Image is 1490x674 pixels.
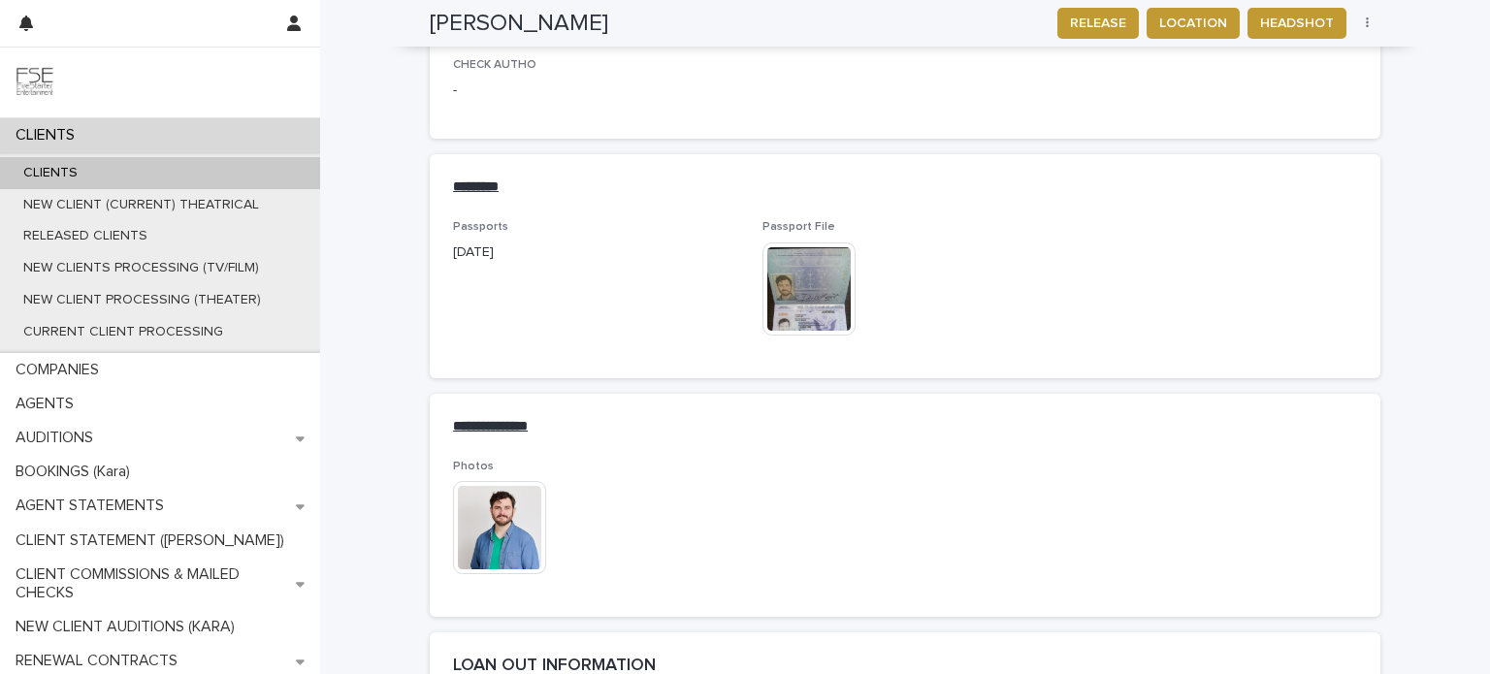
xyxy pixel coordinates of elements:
span: CHECK AUTHO [453,59,536,71]
p: NEW CLIENT PROCESSING (THEATER) [8,292,276,308]
p: NEW CLIENT (CURRENT) THEATRICAL [8,197,275,213]
span: Photos [453,461,494,472]
p: [DATE] [453,242,739,263]
img: 9JgRvJ3ETPGCJDhvPVA5 [16,63,54,102]
p: CLIENT STATEMENT ([PERSON_NAME]) [8,531,300,550]
button: LOCATION [1147,8,1240,39]
p: NEW CLIENT AUDITIONS (KARA) [8,618,250,636]
span: Passports [453,221,508,233]
p: AGENT STATEMENTS [8,497,179,515]
p: RELEASED CLIENTS [8,228,163,244]
p: BOOKINGS (Kara) [8,463,146,481]
h2: [PERSON_NAME] [430,10,608,38]
p: CLIENTS [8,165,93,181]
span: LOCATION [1159,14,1227,33]
button: RELEASE [1057,8,1139,39]
p: - [453,80,739,101]
p: RENEWAL CONTRACTS [8,652,193,670]
span: RELEASE [1070,14,1126,33]
p: AGENTS [8,395,89,413]
span: HEADSHOT [1260,14,1334,33]
p: CLIENT COMMISSIONS & MAILED CHECKS [8,565,296,602]
button: HEADSHOT [1247,8,1346,39]
p: CURRENT CLIENT PROCESSING [8,324,239,340]
p: AUDITIONS [8,429,109,447]
p: COMPANIES [8,361,114,379]
span: Passport File [762,221,835,233]
p: CLIENTS [8,126,90,144]
p: NEW CLIENTS PROCESSING (TV/FILM) [8,260,275,276]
